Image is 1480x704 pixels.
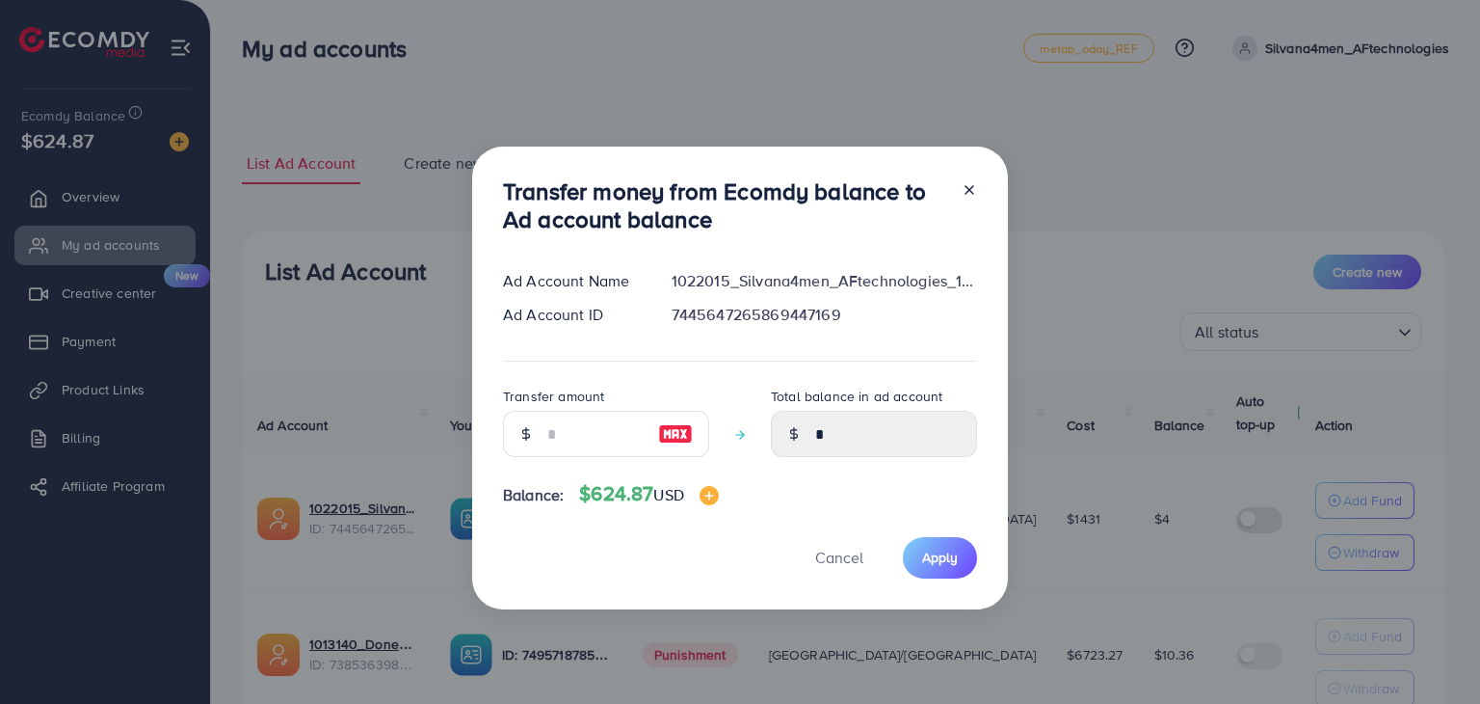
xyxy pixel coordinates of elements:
div: Ad Account ID [488,304,656,326]
div: 1022015_Silvana4men_AFtechnologies_1733574856174 [656,270,992,292]
img: image [700,486,719,505]
iframe: Chat [1398,617,1466,690]
span: USD [653,484,683,505]
span: Apply [922,548,958,567]
img: image [658,422,693,446]
button: Apply [903,537,977,579]
button: Cancel [791,537,887,579]
label: Total balance in ad account [771,387,942,406]
span: Cancel [815,547,863,568]
h4: $624.87 [579,482,719,506]
span: Balance: [503,484,564,506]
h3: Transfer money from Ecomdy balance to Ad account balance [503,177,946,233]
div: Ad Account Name [488,270,656,292]
label: Transfer amount [503,387,604,406]
div: 7445647265869447169 [656,304,992,326]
